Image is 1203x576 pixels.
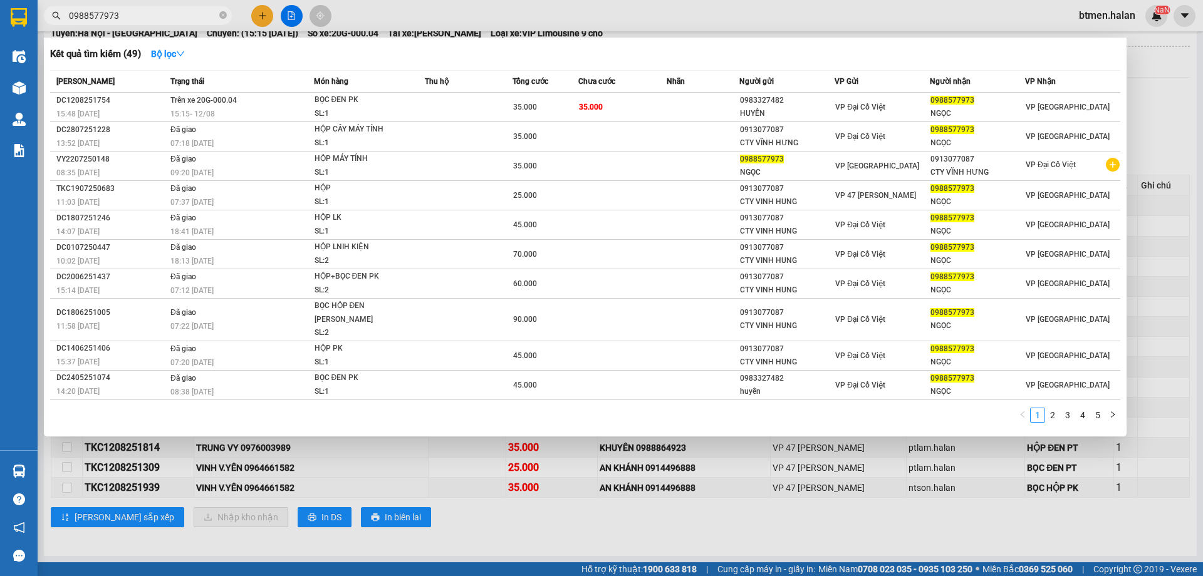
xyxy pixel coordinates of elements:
[513,103,537,111] span: 35.000
[740,241,834,254] div: 0913077087
[13,50,26,63] img: warehouse-icon
[1106,158,1120,172] span: plus-circle
[170,308,196,317] span: Đã giao
[739,77,774,86] span: Người gửi
[56,110,100,118] span: 15:48 [DATE]
[513,162,537,170] span: 35.000
[315,195,409,209] div: SL: 1
[740,195,834,208] div: CTY VINH HUNG
[740,319,834,332] div: CTY VINH HUNG
[13,81,26,95] img: warehouse-icon
[579,103,603,111] span: 35.000
[930,96,974,105] span: 0988577973
[930,319,1024,332] div: NGỌC
[1060,408,1075,423] li: 3
[170,168,214,177] span: 09:20 [DATE]
[740,107,834,120] div: HUYỀN
[835,315,885,324] span: VP Đại Cồ Việt
[1026,351,1110,360] span: VP [GEOGRAPHIC_DATA]
[151,49,185,59] strong: Bộ lọc
[835,250,885,259] span: VP Đại Cồ Việt
[16,85,187,127] b: GỬI : VP [GEOGRAPHIC_DATA]
[16,16,110,78] img: logo.jpg
[513,191,537,200] span: 25.000
[56,342,167,355] div: DC1406251406
[930,153,1024,166] div: 0913077087
[56,77,115,86] span: [PERSON_NAME]
[170,286,214,295] span: 07:12 [DATE]
[13,522,25,533] span: notification
[835,351,885,360] span: VP Đại Cồ Việt
[315,136,409,150] div: SL: 1
[315,107,409,121] div: SL: 1
[740,270,834,284] div: 0913077087
[170,243,196,252] span: Đã giao
[315,152,409,166] div: HỘP MÁY TÍNH
[170,358,214,367] span: 07:20 [DATE]
[170,227,214,236] span: 18:41 [DATE]
[740,306,834,319] div: 0913077087
[315,254,409,268] div: SL: 2
[1031,408,1044,422] a: 1
[1091,408,1105,422] a: 5
[930,374,974,383] span: 0988577973
[315,385,409,399] div: SL: 1
[1046,408,1060,422] a: 2
[930,77,971,86] span: Người nhận
[740,212,834,225] div: 0913077087
[740,94,834,107] div: 0983327482
[170,344,196,353] span: Đã giao
[513,351,537,360] span: 45.000
[740,155,784,163] span: 0988577973
[141,44,195,64] button: Bộ lọcdown
[170,77,204,86] span: Trạng thái
[930,284,1024,297] div: NGỌC
[1026,191,1110,200] span: VP [GEOGRAPHIC_DATA]
[56,322,100,331] span: 11:58 [DATE]
[13,465,26,478] img: warehouse-icon
[740,254,834,267] div: CTY VINH HUNG
[1026,103,1110,111] span: VP [GEOGRAPHIC_DATA]
[11,8,27,27] img: logo-vxr
[1026,279,1110,288] span: VP [GEOGRAPHIC_DATA]
[170,139,214,148] span: 07:18 [DATE]
[315,342,409,356] div: HỘP PK
[835,132,885,141] span: VP Đại Cồ Việt
[13,113,26,126] img: warehouse-icon
[56,306,167,319] div: DC1806251005
[315,356,409,369] div: SL: 1
[315,284,409,297] div: SL: 2
[1105,408,1120,423] button: right
[56,286,100,295] span: 15:14 [DATE]
[170,374,196,383] span: Đã giao
[835,381,885,389] span: VP Đại Cồ Việt
[740,284,834,297] div: CTY VINH HUNG
[56,227,100,236] span: 14:07 [DATE]
[50,48,141,61] h3: Kết quả tìm kiếm ( 49 )
[930,385,1024,398] div: NGỌC
[425,77,449,86] span: Thu hộ
[740,136,834,150] div: CTY VĨNH HƯNG
[56,387,100,396] span: 14:20 [DATE]
[1109,411,1117,418] span: right
[930,272,974,281] span: 0988577973
[1026,220,1110,229] span: VP [GEOGRAPHIC_DATA]
[315,166,409,180] div: SL: 1
[835,162,919,170] span: VP [GEOGRAPHIC_DATA]
[1026,160,1076,169] span: VP Đại Cồ Việt
[1030,408,1045,423] li: 1
[740,225,834,238] div: CTY VINH HUNG
[56,168,100,177] span: 08:35 [DATE]
[315,93,409,107] div: BỌC ĐEN PK
[1105,408,1120,423] li: Next Page
[513,77,548,86] span: Tổng cước
[56,257,100,265] span: 10:02 [DATE]
[1061,408,1075,422] a: 3
[1075,408,1090,423] li: 4
[315,326,409,340] div: SL: 2
[315,211,409,225] div: HỘP LK
[56,123,167,136] div: DC2807251228
[13,144,26,157] img: solution-icon
[1045,408,1060,423] li: 2
[930,254,1024,267] div: NGỌC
